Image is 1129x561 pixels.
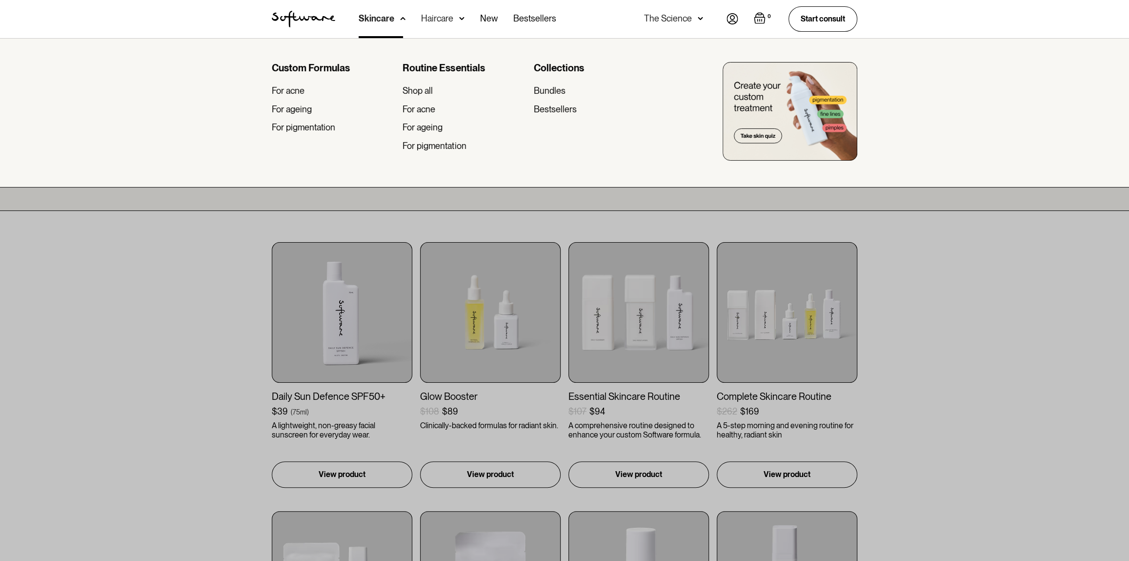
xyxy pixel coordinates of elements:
[403,141,466,151] div: For pigmentation
[459,14,464,23] img: arrow down
[403,85,433,96] div: Shop all
[403,104,435,115] div: For acne
[272,104,312,115] div: For ageing
[272,104,395,115] a: For ageing
[403,122,525,133] a: For ageing
[754,12,773,26] a: Open empty cart
[698,14,703,23] img: arrow down
[272,11,335,27] a: home
[403,104,525,115] a: For acne
[272,122,335,133] div: For pigmentation
[644,14,692,23] div: The Science
[272,85,395,96] a: For acne
[534,62,657,74] div: Collections
[272,62,395,74] div: Custom Formulas
[534,104,577,115] div: Bestsellers
[272,122,395,133] a: For pigmentation
[403,62,525,74] div: Routine Essentials
[400,14,405,23] img: arrow down
[766,12,773,21] div: 0
[534,104,657,115] a: Bestsellers
[403,141,525,151] a: For pigmentation
[272,85,304,96] div: For acne
[534,85,565,96] div: Bundles
[534,85,657,96] a: Bundles
[272,11,335,27] img: Software Logo
[421,14,453,23] div: Haircare
[788,6,857,31] a: Start consult
[403,85,525,96] a: Shop all
[359,14,394,23] div: Skincare
[723,62,857,161] img: create you custom treatment bottle
[403,122,443,133] div: For ageing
